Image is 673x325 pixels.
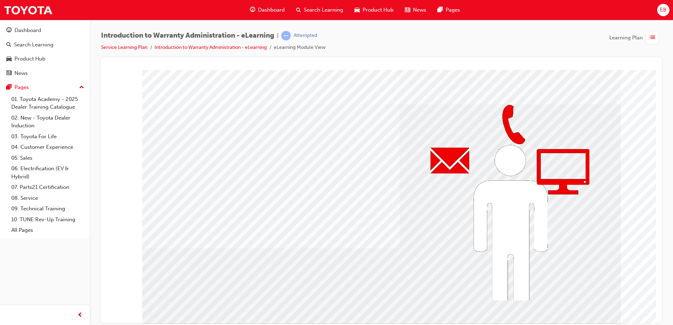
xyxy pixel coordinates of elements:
span: list-icon [650,33,655,42]
a: 10. TUNE Rev-Up Training [8,214,87,225]
button: Learning Plan [609,31,662,44]
span: search-icon [6,42,11,48]
span: search-icon [296,6,301,14]
span: car-icon [6,56,12,62]
a: 04. Customer Experience [8,142,87,153]
div: Attempted [294,32,317,39]
a: search-iconSearch Learning [290,3,349,17]
div: Pages [14,83,29,91]
a: 03. Toyota For Life [8,131,87,142]
span: Introduction to Warranty Administration - eLearning [101,32,274,40]
span: pages-icon [6,84,12,91]
a: Search Learning [3,38,87,51]
a: 06. Electrification (EV & Hybrid) [8,163,87,182]
a: 07. Parts21 Certification [8,182,87,193]
a: Service Learning Plan [101,44,147,50]
button: EB [657,4,669,16]
a: guage-iconDashboard [244,3,290,17]
a: 01. Toyota Academy - 2025 Dealer Training Catalogue [8,94,87,113]
div: Product Hub [14,55,45,63]
span: guage-icon [6,27,12,34]
a: News [3,67,87,80]
a: 02. New - Toyota Dealer Induction [8,113,87,131]
div: News [14,69,28,77]
button: Pages [3,81,87,94]
span: Product Hub [363,6,394,14]
span: EB [660,6,667,14]
span: up-icon [79,83,84,92]
span: news-icon [405,6,410,14]
a: 08. Service [8,193,87,204]
span: prev-icon [77,311,83,320]
a: pages-iconPages [432,3,466,17]
button: DashboardSearch LearningProduct HubNews [3,23,87,81]
span: | [277,32,278,40]
a: Introduction to Warranty Administration - eLearning [155,44,267,50]
span: Search Learning [304,6,343,14]
a: 09. Technical Training [8,203,87,214]
span: Pages [446,6,460,14]
span: Dashboard [258,6,285,14]
span: car-icon [354,6,360,14]
a: car-iconProduct Hub [349,3,399,17]
img: Trak [4,2,53,18]
a: Product Hub [3,52,87,65]
li: eLearning Module View [274,44,326,52]
span: guage-icon [250,6,255,14]
a: news-iconNews [399,3,432,17]
div: Dashboard [14,26,41,34]
a: All Pages [8,225,87,236]
span: Learning Plan [609,34,643,42]
span: News [413,6,426,14]
span: news-icon [6,70,12,77]
div: Search Learning [14,41,54,49]
a: Dashboard [3,24,87,37]
span: pages-icon [438,6,443,14]
a: 05. Sales [8,153,87,164]
span: learningRecordVerb_ATTEMPT-icon [281,31,291,40]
